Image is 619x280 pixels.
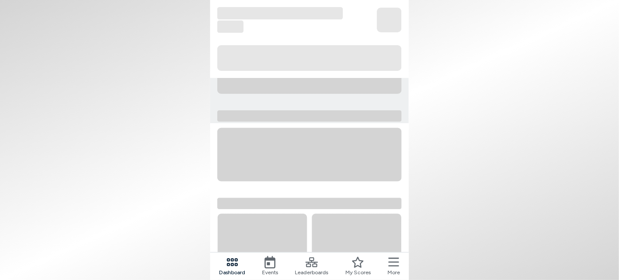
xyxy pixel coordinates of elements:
span: Events [262,268,278,276]
span: My Scores [345,268,371,276]
button: More [388,256,400,276]
span: Leaderboards [295,268,329,276]
span: Dashboard [219,268,245,276]
span: More [388,268,400,276]
a: My Scores [345,256,371,276]
a: Events [262,256,278,276]
a: Leaderboards [295,256,329,276]
a: Dashboard [219,256,245,276]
